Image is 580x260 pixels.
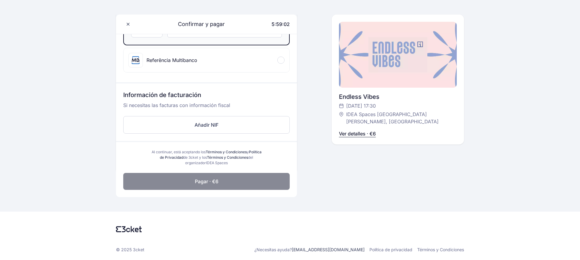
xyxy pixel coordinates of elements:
a: Política de privacidad [369,247,412,253]
div: Referência Multibanco [147,57,197,64]
span: 5:59:02 [272,21,290,27]
p: Si necesitas las facturas con información fiscal [123,102,290,114]
span: IDEA Spaces [GEOGRAPHIC_DATA][PERSON_NAME], [GEOGRAPHIC_DATA] [346,111,451,125]
div: Al continuar, está aceptando los y de 3cket y los del organizador [150,149,263,166]
a: [EMAIL_ADDRESS][DOMAIN_NAME] [292,247,365,252]
p: ¿Necesitas ayuda? [254,247,365,253]
a: Términos y Condiciones [207,155,248,160]
button: Añadir NIF [123,116,290,134]
p: © 2025 3cket [116,247,144,253]
h3: Información de facturación [123,91,290,102]
span: [DATE] 17:30 [346,102,376,109]
span: Pagar · €6 [195,178,218,185]
span: IDEA Spaces [206,161,228,165]
a: Términos y Condiciones [206,150,247,154]
p: Ver detalles · €6 [339,130,376,137]
button: Pagar · €6 [123,173,290,190]
div: Endless Vibes [339,93,457,101]
a: Términos y Condiciones [417,247,464,253]
span: Confirmar y pagar [171,20,225,28]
